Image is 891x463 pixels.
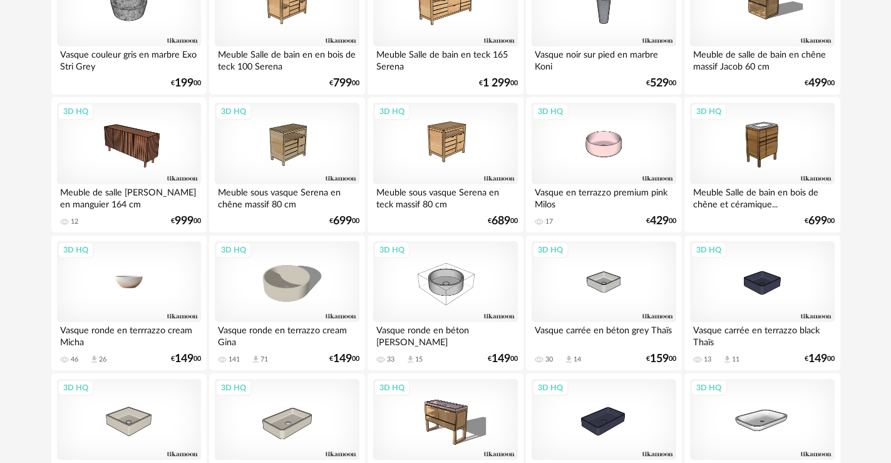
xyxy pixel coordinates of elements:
div: Meuble Salle de bain en teck 165 Serena [373,46,517,71]
span: 199 [175,79,193,88]
a: 3D HQ Meuble Salle de bain en bois de chêne et céramique... €69900 [684,97,840,232]
div: € 00 [329,355,359,363]
div: € 00 [171,355,201,363]
div: € 00 [488,217,518,226]
div: 3D HQ [374,242,410,258]
div: Meuble de salle [PERSON_NAME] en manguier 164 cm [57,184,201,209]
span: 689 [492,217,510,226]
span: Download icon [564,355,574,364]
a: 3D HQ Meuble de salle [PERSON_NAME] en manguier 164 cm 12 €99900 [51,97,207,232]
div: 3D HQ [374,103,410,120]
a: 3D HQ Vasque carrée en béton grey Thaïs 30 Download icon 14 €15900 [526,236,681,371]
a: 3D HQ Meuble sous vasque Serena en teck massif 80 cm €68900 [368,97,523,232]
span: 149 [333,355,352,363]
span: 149 [175,355,193,363]
a: 3D HQ Meuble sous vasque Serena en chêne massif 80 cm €69900 [209,97,364,232]
div: € 00 [805,217,835,226]
div: € 00 [646,79,676,88]
div: 14 [574,355,581,364]
div: € 00 [171,79,201,88]
a: 3D HQ Vasque ronde en terrazzo cream Gina 141 Download icon 71 €14900 [209,236,364,371]
div: Meuble Salle de bain en en bois de teck 100 Serena [215,46,359,71]
div: € 00 [329,79,359,88]
a: 3D HQ Vasque en terrazzo premium pink Milos 17 €42900 [526,97,681,232]
a: 3D HQ Vasque ronde en béton [PERSON_NAME] 33 Download icon 15 €14900 [368,236,523,371]
span: 499 [808,79,827,88]
span: 699 [333,217,352,226]
div: 13 [704,355,711,364]
div: Vasque ronde en béton [PERSON_NAME] [373,322,517,347]
div: Meuble sous vasque Serena en chêne massif 80 cm [215,184,359,209]
div: Vasque en terrazzo premium pink Milos [532,184,676,209]
div: 17 [545,217,553,226]
span: 1 299 [483,79,510,88]
div: 46 [71,355,78,364]
div: 3D HQ [532,103,569,120]
a: 3D HQ Vasque carrée en terrazzo black Thaïs 13 Download icon 11 €14900 [684,236,840,371]
div: 3D HQ [58,103,94,120]
div: € 00 [171,217,201,226]
div: 30 [545,355,553,364]
div: Vasque ronde en terrazzo cream Gina [215,322,359,347]
div: Vasque couleur gris en marbre Exo Stri Grey [57,46,201,71]
span: 699 [808,217,827,226]
a: 3D HQ Vasque ronde en terrrazzo cream Micha 46 Download icon 26 €14900 [51,236,207,371]
span: 149 [492,355,510,363]
span: 149 [808,355,827,363]
div: Meuble sous vasque Serena en teck massif 80 cm [373,184,517,209]
div: 3D HQ [691,380,727,396]
div: 3D HQ [374,380,410,396]
div: € 00 [479,79,518,88]
div: € 00 [646,217,676,226]
div: 3D HQ [58,242,94,258]
div: 3D HQ [691,242,727,258]
div: 12 [71,217,78,226]
div: 11 [732,355,739,364]
div: Meuble de salle de bain en chêne massif Jacob 60 cm [690,46,834,71]
span: Download icon [406,355,415,364]
div: 26 [99,355,106,364]
span: 529 [650,79,669,88]
span: Download icon [723,355,732,364]
span: 999 [175,217,193,226]
div: 71 [260,355,268,364]
div: 3D HQ [215,242,252,258]
div: Meuble Salle de bain en bois de chêne et céramique... [690,184,834,209]
div: 3D HQ [532,242,569,258]
span: 159 [650,355,669,363]
div: € 00 [646,355,676,363]
div: Vasque noir sur pied en marbre Koni [532,46,676,71]
div: 15 [415,355,423,364]
span: Download icon [251,355,260,364]
div: 33 [387,355,394,364]
div: € 00 [329,217,359,226]
span: 429 [650,217,669,226]
span: Download icon [90,355,99,364]
div: Vasque carrée en béton grey Thaïs [532,322,676,347]
div: 3D HQ [58,380,94,396]
div: Vasque ronde en terrrazzo cream Micha [57,322,201,347]
div: 3D HQ [691,103,727,120]
div: € 00 [488,355,518,363]
div: Vasque carrée en terrazzo black Thaïs [690,322,834,347]
div: 3D HQ [532,380,569,396]
span: 799 [333,79,352,88]
div: € 00 [805,79,835,88]
div: 3D HQ [215,380,252,396]
div: € 00 [805,355,835,363]
div: 141 [229,355,240,364]
div: 3D HQ [215,103,252,120]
